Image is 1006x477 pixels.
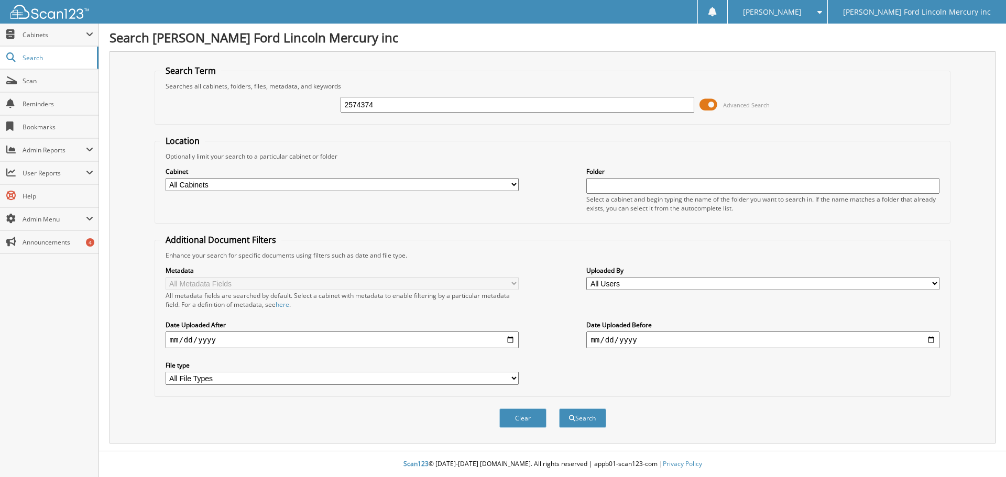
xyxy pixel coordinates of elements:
span: Help [23,192,93,201]
label: Date Uploaded After [166,320,519,329]
label: File type [166,361,519,370]
div: Enhance your search for specific documents using filters such as date and file type. [160,251,945,260]
span: Scan [23,76,93,85]
div: © [DATE]-[DATE] [DOMAIN_NAME]. All rights reserved | appb01-scan123-com | [99,451,1006,477]
input: end [586,331,939,348]
label: Cabinet [166,167,519,176]
span: Search [23,53,92,62]
span: Admin Menu [23,215,86,224]
legend: Additional Document Filters [160,234,281,246]
button: Search [559,408,606,428]
h1: Search [PERSON_NAME] Ford Lincoln Mercury inc [110,29,996,46]
span: Bookmarks [23,123,93,131]
label: Folder [586,167,939,176]
input: start [166,331,519,348]
legend: Search Term [160,65,221,76]
label: Uploaded By [586,266,939,275]
div: Searches all cabinets, folders, files, metadata, and keywords [160,82,945,91]
span: [PERSON_NAME] Ford Lincoln Mercury inc [843,9,991,15]
div: Optionally limit your search to a particular cabinet or folder [160,152,945,161]
label: Date Uploaded Before [586,320,939,329]
span: User Reports [23,169,86,178]
div: All metadata fields are searched by default. Select a cabinet with metadata to enable filtering b... [166,291,519,309]
legend: Location [160,135,205,147]
label: Metadata [166,266,519,275]
span: Cabinets [23,30,86,39]
img: scan123-logo-white.svg [10,5,89,19]
a: Privacy Policy [663,459,702,468]
a: here [276,300,289,309]
span: Admin Reports [23,146,86,154]
div: Select a cabinet and begin typing the name of the folder you want to search in. If the name match... [586,195,939,213]
span: Advanced Search [723,101,770,109]
span: [PERSON_NAME] [743,9,802,15]
span: Reminders [23,99,93,108]
div: 4 [86,238,94,247]
span: Announcements [23,238,93,247]
span: Scan123 [403,459,429,468]
button: Clear [499,408,546,428]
